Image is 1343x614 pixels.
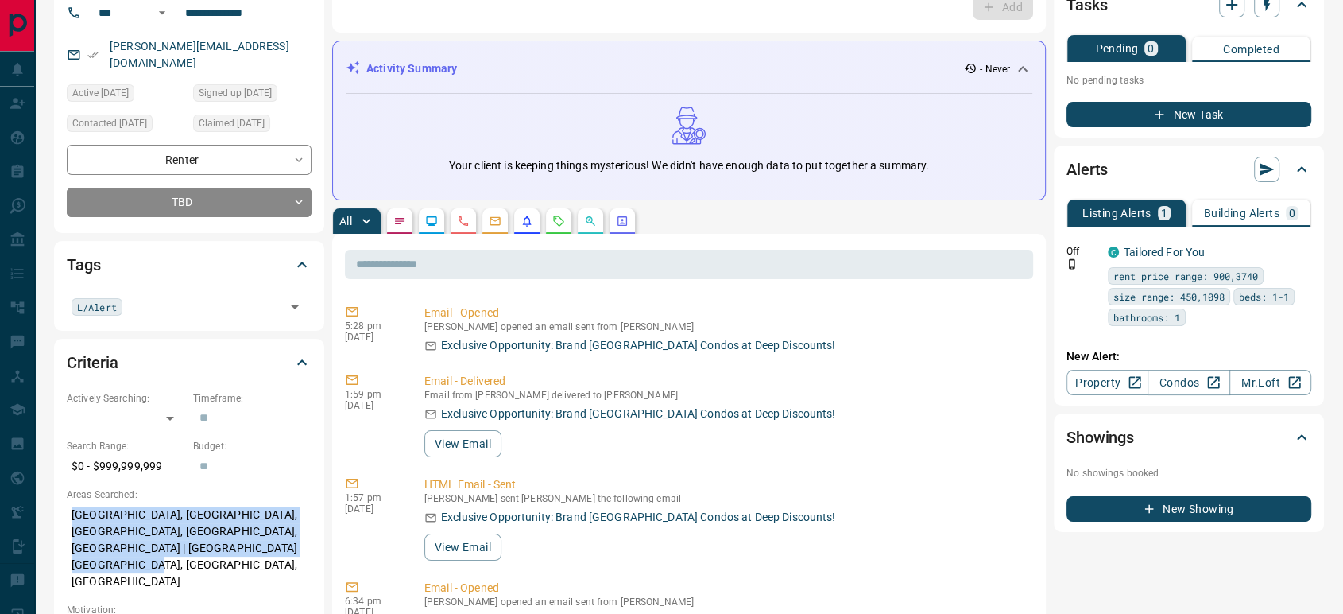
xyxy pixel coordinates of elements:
p: Pending [1095,43,1138,54]
div: Sat Mar 02 2024 [67,115,185,137]
p: 5:28 pm [345,321,401,332]
button: Open [284,296,306,318]
p: Search Range: [67,439,185,453]
p: [PERSON_NAME] opened an email sent from [PERSON_NAME] [424,321,1027,332]
div: Showings [1066,418,1311,457]
p: 6:34 pm [345,596,401,607]
p: Exclusive Opportunity: Brand [GEOGRAPHIC_DATA] Condos at Deep Discounts! [441,406,835,422]
p: Email - Opened [424,305,1027,321]
p: - Never [980,62,1010,76]
p: 0 [1289,208,1295,219]
p: Email - Opened [424,580,1027,597]
div: condos.ca [1108,247,1119,258]
p: Actively Searching: [67,391,185,406]
p: Budget: [193,439,312,453]
button: View Email [424,534,501,561]
p: [PERSON_NAME] sent [PERSON_NAME] the following email [424,493,1027,504]
div: Activity Summary- Never [346,54,1032,84]
button: View Email [424,430,501,457]
span: Contacted [DATE] [72,115,147,131]
p: [DATE] [345,332,401,343]
p: No showings booked [1066,466,1311,480]
p: HTML Email - Sent [424,476,1027,493]
div: Renter [67,145,312,174]
p: 1:59 pm [345,389,401,400]
p: No pending tasks [1066,68,1311,92]
svg: Listing Alerts [521,215,533,227]
div: Tags [67,246,312,284]
h2: Tags [67,252,100,278]
div: TBD [67,188,312,217]
div: Alerts [1066,150,1311,188]
p: Activity Summary [366,60,457,77]
p: Building Alerts [1204,208,1279,219]
p: [DATE] [345,503,401,515]
a: Tailored For You [1124,246,1205,258]
p: Timeframe: [193,391,312,406]
div: Criteria [67,344,312,382]
p: Off [1066,244,1098,258]
svg: Notes [393,215,406,227]
p: Exclusive Opportunity: Brand [GEOGRAPHIC_DATA] Condos at Deep Discounts! [441,337,835,354]
svg: Requests [552,215,565,227]
button: New Showing [1066,496,1311,522]
span: rent price range: 900,3740 [1113,268,1258,284]
button: Open [153,3,172,22]
svg: Push Notification Only [1066,258,1078,270]
p: Email from [PERSON_NAME] delivered to [PERSON_NAME] [424,390,1027,401]
svg: Opportunities [584,215,597,227]
h2: Showings [1066,425,1134,450]
span: L/Alert [77,299,117,315]
span: beds: 1-1 [1239,289,1289,305]
span: bathrooms: 1 [1113,309,1180,325]
h2: Alerts [1066,157,1108,182]
p: New Alert: [1066,348,1311,365]
p: Areas Searched: [67,488,312,502]
p: $0 - $999,999,999 [67,453,185,480]
svg: Email Verified [87,49,99,60]
span: Claimed [DATE] [199,115,265,131]
p: All [339,216,352,227]
p: [DATE] [345,400,401,411]
div: Sat Mar 02 2024 [193,115,312,137]
div: Wed Feb 28 2024 [193,84,312,107]
svg: Agent Actions [616,215,629,227]
p: 0 [1148,43,1154,54]
svg: Calls [457,215,470,227]
p: Your client is keeping things mysterious! We didn't have enough data to put together a summary. [449,157,929,174]
p: Exclusive Opportunity: Brand [GEOGRAPHIC_DATA] Condos at Deep Discounts! [441,509,835,526]
p: Listing Alerts [1082,208,1151,219]
svg: Emails [489,215,501,227]
p: [GEOGRAPHIC_DATA], [GEOGRAPHIC_DATA], [GEOGRAPHIC_DATA], [GEOGRAPHIC_DATA], [GEOGRAPHIC_DATA] | [... [67,502,312,595]
a: Condos [1148,370,1229,395]
span: Signed up [DATE] [199,85,272,101]
p: Completed [1223,44,1279,55]
a: [PERSON_NAME][EMAIL_ADDRESS][DOMAIN_NAME] [110,40,289,69]
h2: Criteria [67,350,118,375]
p: 1:57 pm [345,492,401,503]
button: New Task [1066,102,1311,127]
p: [PERSON_NAME] opened an email sent from [PERSON_NAME] [424,597,1027,608]
span: size range: 450,1098 [1113,289,1225,305]
p: 1 [1161,208,1167,219]
div: Mon Apr 22 2024 [67,84,185,107]
a: Mr.Loft [1229,370,1311,395]
span: Active [DATE] [72,85,129,101]
a: Property [1066,370,1148,395]
svg: Lead Browsing Activity [425,215,438,227]
p: Email - Delivered [424,373,1027,390]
